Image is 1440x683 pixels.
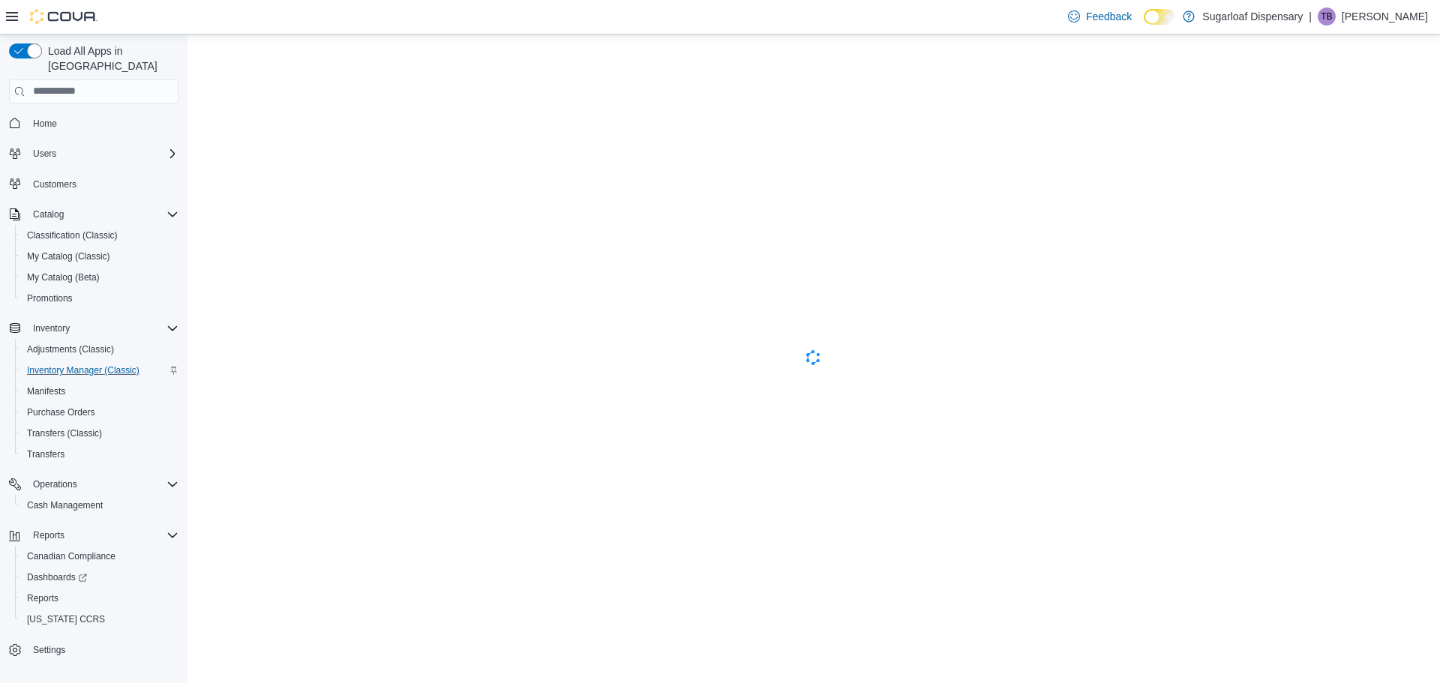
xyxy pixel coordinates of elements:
a: Cash Management [21,496,109,514]
a: Classification (Classic) [21,226,124,244]
span: Transfers [21,445,178,463]
button: Inventory Manager (Classic) [15,360,184,381]
button: Transfers (Classic) [15,423,184,444]
span: Adjustments (Classic) [21,340,178,358]
span: Cash Management [21,496,178,514]
a: Feedback [1062,1,1138,31]
span: Reports [27,526,178,544]
span: Reports [33,529,64,541]
button: Classification (Classic) [15,225,184,246]
a: Settings [27,641,71,659]
button: Home [3,112,184,134]
p: Sugarloaf Dispensary [1202,7,1303,25]
img: Cova [30,9,97,24]
span: TB [1321,7,1332,25]
button: [US_STATE] CCRS [15,609,184,630]
span: Classification (Classic) [27,229,118,241]
span: Transfers (Classic) [21,424,178,442]
span: Manifests [27,385,65,397]
span: Washington CCRS [21,610,178,628]
a: Manifests [21,382,71,400]
button: Manifests [15,381,184,402]
span: Purchase Orders [21,403,178,421]
button: Inventory [3,318,184,339]
a: Customers [27,175,82,193]
button: Purchase Orders [15,402,184,423]
a: Dashboards [21,568,93,586]
span: Inventory [33,322,70,334]
a: Promotions [21,289,79,307]
a: [US_STATE] CCRS [21,610,111,628]
span: [US_STATE] CCRS [27,613,105,625]
span: Customers [33,178,76,190]
button: Operations [3,474,184,495]
span: Cash Management [27,499,103,511]
span: Inventory [27,319,178,337]
span: Canadian Compliance [27,550,115,562]
a: Dashboards [15,567,184,588]
span: Feedback [1086,9,1132,24]
button: Reports [27,526,70,544]
button: Promotions [15,288,184,309]
button: Reports [15,588,184,609]
span: Dashboards [21,568,178,586]
span: Home [27,114,178,133]
span: Users [33,148,56,160]
button: My Catalog (Beta) [15,267,184,288]
span: Users [27,145,178,163]
span: Purchase Orders [27,406,95,418]
span: Inventory Manager (Classic) [21,361,178,379]
button: Users [3,143,184,164]
p: [PERSON_NAME] [1342,7,1428,25]
span: Inventory Manager (Classic) [27,364,139,376]
span: Catalog [33,208,64,220]
span: Settings [33,644,65,656]
span: Settings [27,640,178,659]
a: Transfers (Classic) [21,424,108,442]
button: Operations [27,475,83,493]
a: Adjustments (Classic) [21,340,120,358]
a: Purchase Orders [21,403,101,421]
input: Dark Mode [1144,9,1175,25]
span: Load All Apps in [GEOGRAPHIC_DATA] [42,43,178,73]
span: Operations [33,478,77,490]
span: Dashboards [27,571,87,583]
button: Customers [3,173,184,195]
span: My Catalog (Beta) [27,271,100,283]
a: Home [27,115,63,133]
span: Promotions [21,289,178,307]
span: Home [33,118,57,130]
span: Canadian Compliance [21,547,178,565]
button: Settings [3,639,184,661]
button: Catalog [27,205,70,223]
span: Catalog [27,205,178,223]
a: Inventory Manager (Classic) [21,361,145,379]
button: Transfers [15,444,184,465]
button: Catalog [3,204,184,225]
span: Reports [21,589,178,607]
span: Manifests [21,382,178,400]
div: Trevor Bjerke [1318,7,1336,25]
span: Operations [27,475,178,493]
span: My Catalog (Classic) [21,247,178,265]
a: My Catalog (Classic) [21,247,116,265]
a: Canadian Compliance [21,547,121,565]
p: | [1309,7,1312,25]
span: Promotions [27,292,73,304]
button: Canadian Compliance [15,546,184,567]
a: Transfers [21,445,70,463]
button: Inventory [27,319,76,337]
span: Dark Mode [1144,25,1144,25]
button: Adjustments (Classic) [15,339,184,360]
span: Transfers [27,448,64,460]
span: My Catalog (Classic) [27,250,110,262]
span: Classification (Classic) [21,226,178,244]
button: My Catalog (Classic) [15,246,184,267]
span: Transfers (Classic) [27,427,102,439]
a: Reports [21,589,64,607]
button: Reports [3,525,184,546]
span: Reports [27,592,58,604]
button: Cash Management [15,495,184,516]
a: My Catalog (Beta) [21,268,106,286]
button: Users [27,145,62,163]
